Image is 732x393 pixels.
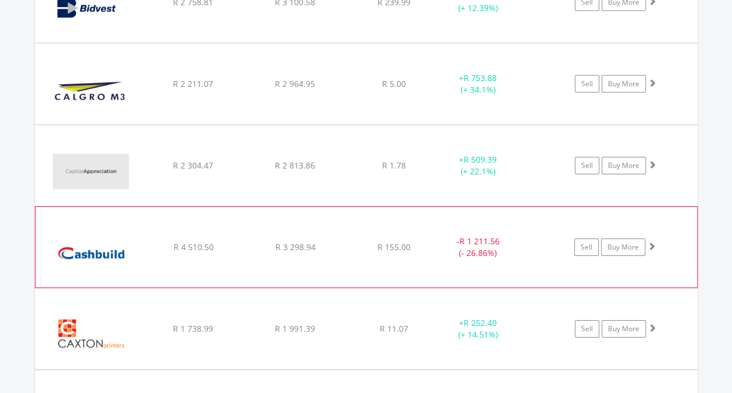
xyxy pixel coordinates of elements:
[602,75,646,93] a: Buy More
[275,323,315,334] span: R 1 991.39
[434,72,522,96] div: + (+ 34.1%)
[275,241,315,252] span: R 3 298.94
[41,222,142,285] img: EQU.ZA.CSB.png
[464,72,497,83] span: R 753.88
[434,236,521,259] div: - (- 26.86%)
[380,323,408,334] span: R 11.07
[601,238,645,256] a: Buy More
[602,320,646,338] a: Buy More
[377,241,411,252] span: R 155.00
[382,78,406,89] span: R 5.00
[575,157,599,174] a: Sell
[41,140,141,203] img: EQU.ZA.CTA.png
[173,323,213,334] span: R 1 738.99
[41,303,141,366] img: EQU.ZA.CAT.png
[464,317,497,328] span: R 252.40
[459,236,499,247] span: R 1 211.56
[464,154,497,165] span: R 509.39
[575,75,599,93] a: Sell
[434,317,522,341] div: + (+ 14.51%)
[575,320,599,338] a: Sell
[602,157,646,174] a: Buy More
[173,241,213,252] span: R 4 510.50
[434,154,522,177] div: + (+ 22.1%)
[173,160,213,171] span: R 2 304.47
[275,78,315,89] span: R 2 964.95
[382,160,406,171] span: R 1.78
[41,58,141,121] img: EQU.ZA.CGR.png
[275,160,315,171] span: R 2 813.86
[574,238,599,256] a: Sell
[173,78,213,89] span: R 2 211.07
